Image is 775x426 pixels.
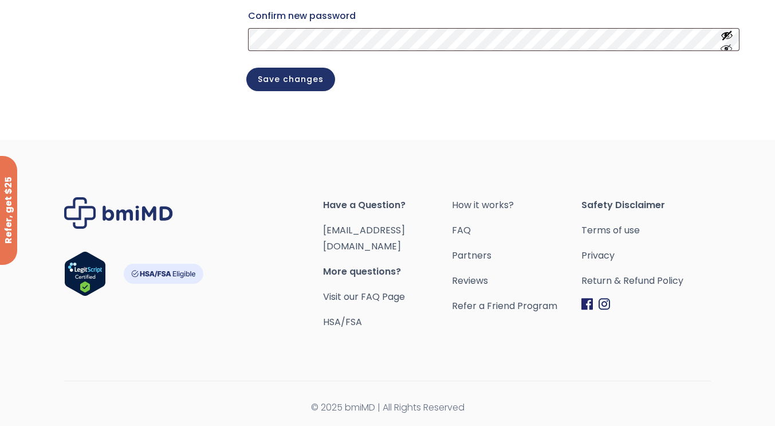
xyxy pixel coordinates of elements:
[64,251,106,302] a: Verify LegitScript Approval for www.bmimd.com
[452,298,581,314] a: Refer a Friend Program
[581,273,711,289] a: Return & Refund Policy
[123,264,203,284] img: HSA-FSA
[323,290,405,303] a: Visit our FAQ Page
[452,273,581,289] a: Reviews
[323,197,453,213] span: Have a Question?
[452,248,581,264] a: Partners
[581,222,711,239] a: Terms of use
[323,315,362,329] a: HSA/FSA
[64,400,711,416] span: © 2025 bmiMD | All Rights Reserved
[452,222,581,239] a: FAQ
[581,298,593,310] img: Facebook
[64,197,173,229] img: Brand Logo
[581,248,711,264] a: Privacy
[323,264,453,280] span: More questions?
[64,251,106,296] img: Verify Approval for www.bmimd.com
[323,224,405,253] a: [EMAIL_ADDRESS][DOMAIN_NAME]
[581,197,711,213] span: Safety Disclaimer
[246,68,335,91] button: Save changes
[721,29,733,50] button: Show password
[452,197,581,213] a: How it works?
[599,298,610,310] img: Instagram
[248,7,739,25] label: Confirm new password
